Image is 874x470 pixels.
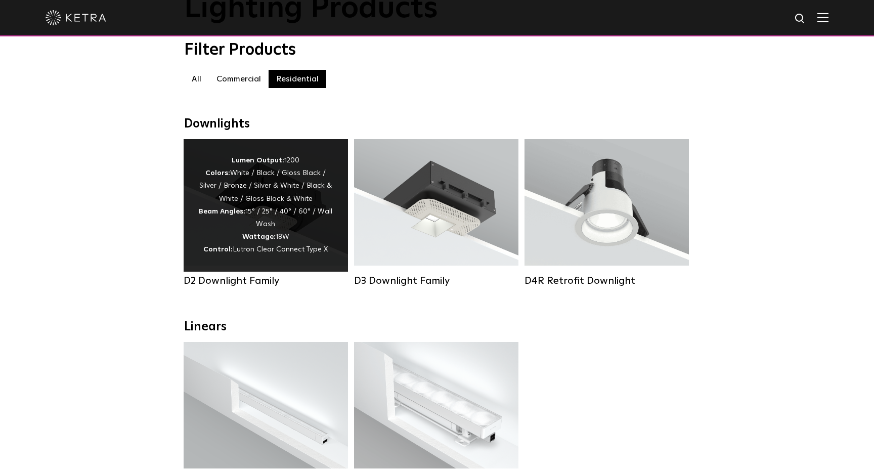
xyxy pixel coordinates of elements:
[184,320,690,334] div: Linears
[354,139,518,286] a: D3 Downlight Family Lumen Output:700 / 900 / 1100Colors:White / Black / Silver / Bronze / Paintab...
[794,13,807,25] img: search icon
[269,70,326,88] label: Residential
[199,154,333,257] div: 1200 White / Black / Gloss Black / Silver / Bronze / Silver & White / Black & White / Gloss Black...
[354,275,518,287] div: D3 Downlight Family
[525,139,689,286] a: D4R Retrofit Downlight Lumen Output:800Colors:White / BlackBeam Angles:15° / 25° / 40° / 60°Watta...
[205,169,230,177] strong: Colors:
[242,233,276,240] strong: Wattage:
[209,70,269,88] label: Commercial
[46,10,106,25] img: ketra-logo-2019-white
[232,157,284,164] strong: Lumen Output:
[525,275,689,287] div: D4R Retrofit Downlight
[184,139,348,286] a: D2 Downlight Family Lumen Output:1200Colors:White / Black / Gloss Black / Silver / Bronze / Silve...
[817,13,828,22] img: Hamburger%20Nav.svg
[199,208,245,215] strong: Beam Angles:
[184,275,348,287] div: D2 Downlight Family
[184,117,690,132] div: Downlights
[203,246,233,253] strong: Control:
[233,246,328,253] span: Lutron Clear Connect Type X
[184,40,690,60] div: Filter Products
[184,70,209,88] label: All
